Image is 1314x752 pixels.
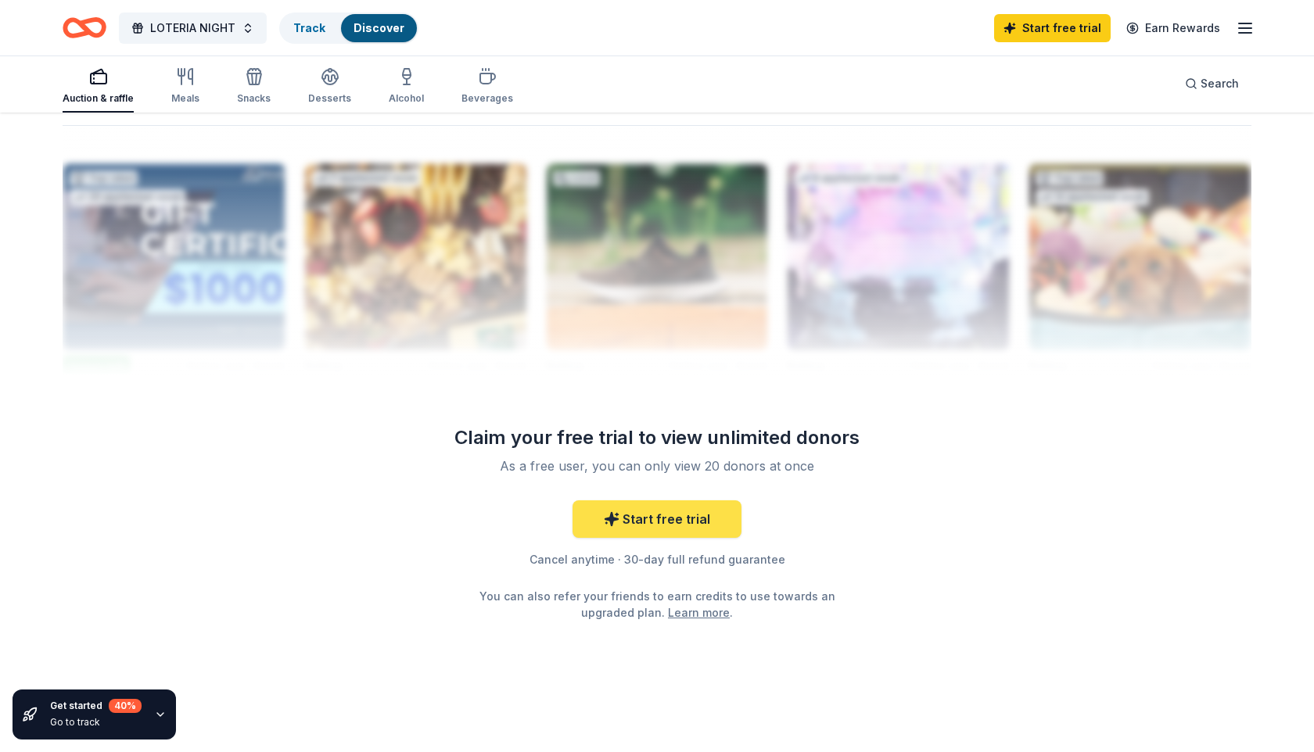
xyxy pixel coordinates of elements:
[994,14,1111,42] a: Start free trial
[432,425,882,450] div: Claim your free trial to view unlimited donors
[50,699,142,713] div: Get started
[109,699,142,713] div: 40 %
[237,92,271,105] div: Snacks
[389,92,424,105] div: Alcohol
[50,716,142,729] div: Go to track
[476,588,838,621] div: You can also refer your friends to earn credits to use towards an upgraded plan. .
[1117,14,1230,42] a: Earn Rewards
[389,61,424,113] button: Alcohol
[354,21,404,34] a: Discover
[63,9,106,46] a: Home
[171,92,199,105] div: Meals
[308,92,351,105] div: Desserts
[150,19,235,38] span: LOTERIA NIGHT
[237,61,271,113] button: Snacks
[461,61,513,113] button: Beverages
[308,61,351,113] button: Desserts
[293,21,325,34] a: Track
[451,457,863,475] div: As a free user, you can only view 20 donors at once
[573,500,741,538] a: Start free trial
[119,13,267,44] button: LOTERIA NIGHT
[171,61,199,113] button: Meals
[1172,68,1251,99] button: Search
[279,13,418,44] button: TrackDiscover
[432,550,882,569] div: Cancel anytime · 30-day full refund guarantee
[461,92,513,105] div: Beverages
[63,92,134,105] div: Auction & raffle
[1201,74,1239,93] span: Search
[668,604,730,621] a: Learn more
[63,61,134,113] button: Auction & raffle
